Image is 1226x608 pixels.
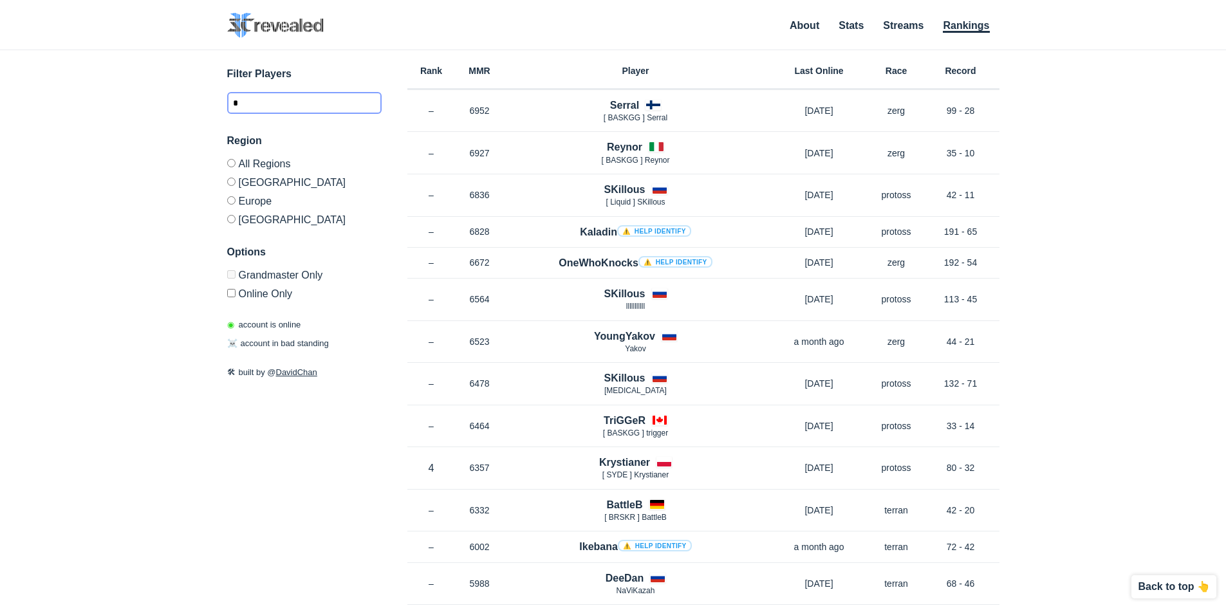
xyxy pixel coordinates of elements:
[604,513,667,522] span: [ BRSKR ] BattleB
[871,335,922,348] p: zerg
[768,147,871,160] p: [DATE]
[606,571,644,585] h4: DeeDan
[922,577,999,590] p: 68 - 46
[607,140,642,154] h4: Reynor
[227,215,236,223] input: [GEOGRAPHIC_DATA]
[227,196,236,205] input: Europe
[227,210,382,225] label: [GEOGRAPHIC_DATA]
[768,504,871,517] p: [DATE]
[599,455,650,470] h4: Krystianer
[227,178,236,186] input: [GEOGRAPHIC_DATA]
[871,293,922,306] p: protoss
[227,159,236,167] input: All Regions
[768,66,871,75] h6: Last Online
[579,539,691,554] h4: Ikebana
[638,256,712,268] a: ⚠️ Help identify
[922,293,999,306] p: 113 - 45
[227,270,382,284] label: Only Show accounts currently in Grandmaster
[407,147,456,160] p: –
[456,189,504,201] p: 6836
[871,577,922,590] p: terran
[871,225,922,238] p: protoss
[922,540,999,553] p: 72 - 42
[227,13,324,38] img: SC2 Revealed
[456,540,504,553] p: 6002
[407,377,456,390] p: –
[871,540,922,553] p: terran
[227,270,236,279] input: Grandmaster Only
[922,335,999,348] p: 44 - 21
[456,419,504,432] p: 6464
[922,225,999,238] p: 191 - 65
[871,66,922,75] h6: Race
[871,377,922,390] p: protoss
[227,367,236,377] span: 🛠
[768,540,871,553] p: a month ago
[456,293,504,306] p: 6564
[871,104,922,117] p: zerg
[407,577,456,590] p: –
[456,256,504,269] p: 6672
[604,413,646,428] h4: TriGGeR
[1138,582,1210,592] p: Back to top 👆
[276,367,317,377] a: DavidChan
[610,98,639,113] h4: Serral
[604,286,645,301] h4: SKillous
[871,461,922,474] p: protoss
[922,147,999,160] p: 35 - 10
[456,461,504,474] p: 6357
[227,337,329,350] p: account in bad standing
[768,256,871,269] p: [DATE]
[407,225,456,238] p: –
[604,182,645,197] h4: SKillous
[768,189,871,201] p: [DATE]
[768,293,871,306] p: [DATE]
[603,428,668,438] span: [ BASKGG ] trigger
[790,20,819,31] a: About
[768,104,871,117] p: [DATE]
[606,497,642,512] h4: BattleB
[604,371,645,385] h4: SKillous
[606,198,665,207] span: [ Lіquіd ] SKillous
[626,302,645,311] span: lllllllllll
[407,256,456,269] p: –
[871,147,922,160] p: zerg
[617,586,655,595] span: NaViKazah
[227,284,382,299] label: Only show accounts currently laddering
[922,256,999,269] p: 192 - 54
[456,504,504,517] p: 6332
[871,504,922,517] p: terran
[456,104,504,117] p: 6952
[922,377,999,390] p: 132 - 71
[768,577,871,590] p: [DATE]
[407,540,456,553] p: –
[768,461,871,474] p: [DATE]
[456,335,504,348] p: 6523
[407,293,456,306] p: –
[407,419,456,432] p: –
[227,318,301,331] p: account is online
[768,419,871,432] p: [DATE]
[559,255,712,270] h4: OneWhoKnocks
[922,504,999,517] p: 42 - 20
[407,189,456,201] p: –
[407,104,456,117] p: –
[227,366,382,379] p: built by @
[504,66,768,75] h6: Player
[227,244,382,260] h3: Options
[407,461,456,475] p: 4
[456,147,504,160] p: 6927
[227,172,382,191] label: [GEOGRAPHIC_DATA]
[604,113,667,122] span: [ BASKGG ] Serral
[922,189,999,201] p: 42 - 11
[943,20,989,33] a: Rankings
[871,419,922,432] p: protoss
[617,225,691,237] a: ⚠️ Help identify
[768,335,871,348] p: a month ago
[407,335,456,348] p: –
[922,419,999,432] p: 33 - 14
[227,320,234,329] span: ◉
[768,377,871,390] p: [DATE]
[227,159,382,172] label: All Regions
[227,133,382,149] h3: Region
